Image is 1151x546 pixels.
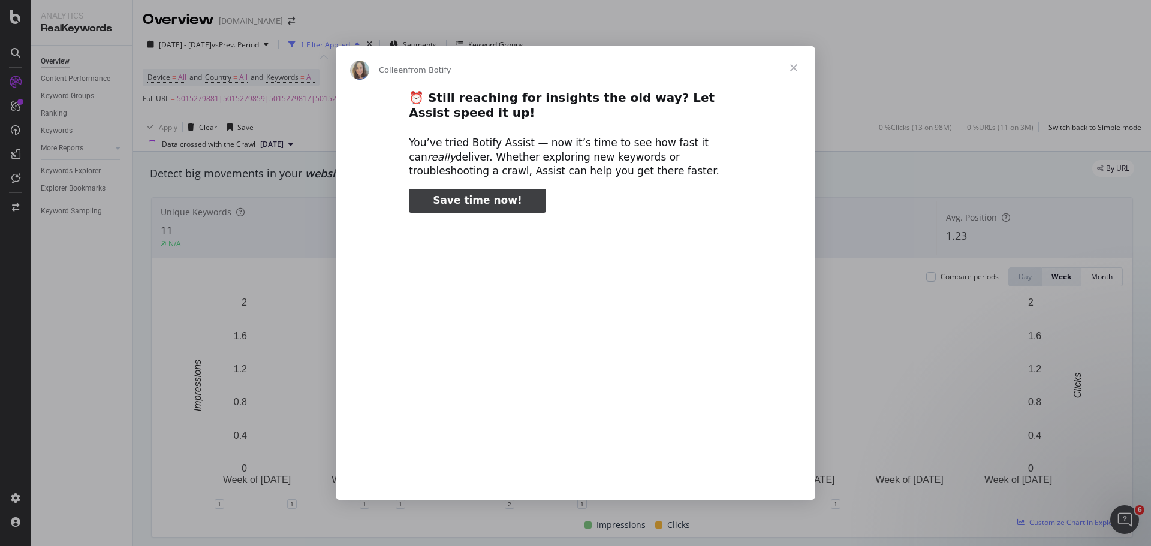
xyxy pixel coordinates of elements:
[409,189,546,213] a: Save time now!
[772,46,815,89] span: Close
[427,151,456,163] i: really
[379,65,408,74] span: Colleen
[409,136,742,179] div: You’ve tried Botify Assist — now it’s time to see how fast it can deliver. Whether exploring new ...
[326,223,825,473] video: Play video
[409,90,742,127] h2: ⏰ Still reaching for insights the old way? Let Assist speed it up!
[433,194,522,206] span: Save time now!
[350,61,369,80] img: Profile image for Colleen
[408,65,451,74] span: from Botify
